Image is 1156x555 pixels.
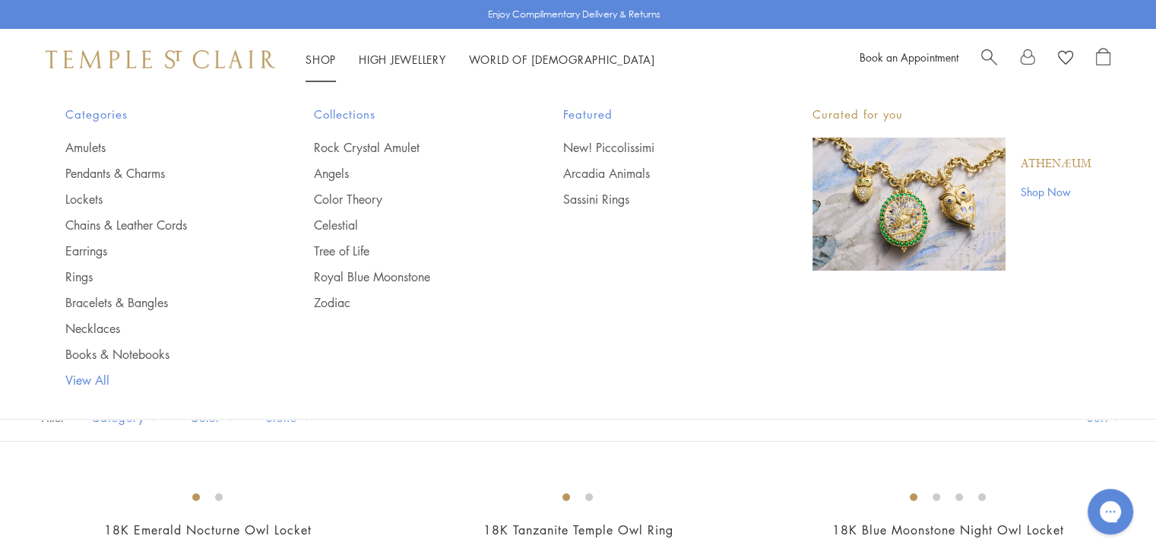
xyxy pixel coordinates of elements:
[65,346,254,363] a: Books & Notebooks
[359,52,446,67] a: High JewelleryHigh Jewellery
[65,105,254,124] span: Categories
[104,522,312,538] a: 18K Emerald Nocturne Owl Locket
[1096,48,1110,71] a: Open Shopping Bag
[65,191,254,208] a: Lockets
[469,52,655,67] a: World of [DEMOGRAPHIC_DATA]World of [DEMOGRAPHIC_DATA]
[65,294,254,311] a: Bracelets & Bangles
[314,217,502,233] a: Celestial
[483,522,673,538] a: 18K Tanzanite Temple Owl Ring
[563,165,752,182] a: Arcadia Animals
[314,139,502,156] a: Rock Crystal Amulet
[65,165,254,182] a: Pendants & Charms
[65,372,254,388] a: View All
[65,243,254,259] a: Earrings
[981,48,997,71] a: Search
[65,139,254,156] a: Amulets
[314,268,502,285] a: Royal Blue Moonstone
[860,49,958,65] a: Book an Appointment
[488,7,660,22] p: Enjoy Complimentary Delivery & Returns
[314,105,502,124] span: Collections
[1021,183,1091,200] a: Shop Now
[314,191,502,208] a: Color Theory
[65,268,254,285] a: Rings
[314,294,502,311] a: Zodiac
[314,165,502,182] a: Angels
[563,105,752,124] span: Featured
[1080,484,1141,540] iframe: Gorgias live chat messenger
[314,243,502,259] a: Tree of Life
[1058,48,1073,71] a: View Wishlist
[46,50,275,68] img: Temple St. Clair
[812,105,1091,124] p: Curated for you
[65,320,254,337] a: Necklaces
[1021,156,1091,173] a: Athenæum
[563,139,752,156] a: New! Piccolissimi
[65,217,254,233] a: Chains & Leather Cords
[306,52,336,67] a: ShopShop
[563,191,752,208] a: Sassini Rings
[832,522,1064,538] a: 18K Blue Moonstone Night Owl Locket
[306,50,655,69] nav: Main navigation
